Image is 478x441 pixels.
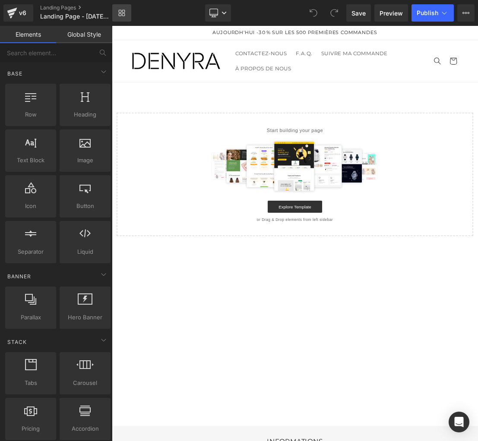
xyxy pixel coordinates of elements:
span: Landing Page - [DATE] 11:26:42 [40,13,110,20]
span: Stack [6,338,28,346]
a: SUIVRE MA COMMANDE [292,29,400,50]
div: v6 [17,7,28,19]
a: Landing Pages [40,4,127,11]
a: DENYRA [22,33,159,67]
span: Publish [417,9,438,16]
a: À PROPOS DE NOUS [170,50,262,72]
button: More [457,4,475,22]
span: Button [62,202,108,211]
span: Carousel [62,378,108,387]
span: Hero Banner [62,313,108,322]
span: Icon [8,202,54,211]
summary: Recherche [453,39,476,62]
button: Redo [326,4,343,22]
button: Undo [305,4,322,22]
a: Global Style [56,26,112,43]
span: Separator [8,247,54,256]
a: v6 [3,4,33,22]
span: À PROPOS DE NOUS [176,57,256,66]
a: CONTACTEZ-NOUS [170,29,256,50]
span: Accordion [62,424,108,433]
a: F.A.Q. [256,29,292,50]
a: New Library [112,4,131,22]
span: Banner [6,272,32,280]
span: Row [8,110,54,119]
button: Publish [412,4,454,22]
span: Parallax [8,313,54,322]
a: Preview [374,4,408,22]
div: Open Intercom Messenger [449,412,469,432]
span: Save [351,9,366,18]
img: DENYRA [26,37,155,63]
span: F.A.Q. [262,35,286,44]
span: Heading [62,110,108,119]
span: Image [62,156,108,165]
span: Liquid [62,247,108,256]
span: Pricing [8,424,54,433]
span: CONTACTEZ-NOUS [176,35,250,44]
span: Preview [380,9,403,18]
span: AUJOURDH'HUI -30 % SUR LES 500 PREMIÈRES COMMANDES [144,5,379,13]
span: Text Block [8,156,54,165]
a: Explore Template [222,249,300,267]
span: SUIVRE MA COMMANDE [298,35,393,44]
span: Tabs [8,378,54,387]
span: Base [6,69,23,78]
